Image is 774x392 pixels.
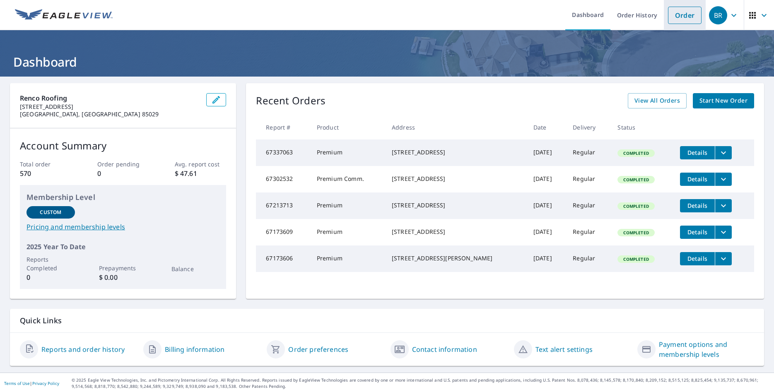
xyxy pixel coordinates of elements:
[27,272,75,282] p: 0
[685,228,710,236] span: Details
[566,245,611,272] td: Regular
[527,219,566,245] td: [DATE]
[40,209,61,216] p: Custom
[527,166,566,192] td: [DATE]
[680,226,715,239] button: detailsBtn-67173609
[20,111,200,118] p: [GEOGRAPHIC_DATA], [GEOGRAPHIC_DATA] 85029
[628,93,687,108] a: View All Orders
[165,344,224,354] a: Billing information
[680,252,715,265] button: detailsBtn-67173606
[99,264,147,272] p: Prepayments
[618,203,653,209] span: Completed
[392,228,520,236] div: [STREET_ADDRESS]
[10,53,764,70] h1: Dashboard
[680,146,715,159] button: detailsBtn-67337063
[527,192,566,219] td: [DATE]
[668,7,702,24] a: Order
[699,96,747,106] span: Start New Order
[566,139,611,166] td: Regular
[685,149,710,156] span: Details
[527,139,566,166] td: [DATE]
[27,242,219,252] p: 2025 Year To Date
[32,380,59,386] a: Privacy Policy
[97,160,149,168] p: Order pending
[256,166,310,192] td: 67302532
[72,377,770,390] p: © 2025 Eagle View Technologies, Inc. and Pictometry International Corp. All Rights Reserved. Repo...
[527,115,566,139] th: Date
[527,245,566,272] td: [DATE]
[27,222,219,232] a: Pricing and membership levels
[4,380,30,386] a: Terms of Use
[392,254,520,262] div: [STREET_ADDRESS][PERSON_NAME]
[288,344,348,354] a: Order preferences
[618,256,653,262] span: Completed
[310,245,385,272] td: Premium
[715,146,732,159] button: filesDropdownBtn-67337063
[535,344,593,354] a: Text alert settings
[20,315,754,326] p: Quick Links
[20,138,226,153] p: Account Summary
[611,115,673,139] th: Status
[4,381,59,386] p: |
[256,192,310,219] td: 67213713
[412,344,477,354] a: Contact information
[618,150,653,156] span: Completed
[20,160,72,168] p: Total order
[256,245,310,272] td: 67173606
[15,9,113,22] img: EV Logo
[715,252,732,265] button: filesDropdownBtn-67173606
[99,272,147,282] p: $ 0.00
[566,219,611,245] td: Regular
[618,230,653,236] span: Completed
[310,139,385,166] td: Premium
[20,103,200,111] p: [STREET_ADDRESS]
[392,201,520,209] div: [STREET_ADDRESS]
[27,255,75,272] p: Reports Completed
[618,177,653,183] span: Completed
[680,199,715,212] button: detailsBtn-67213713
[685,202,710,209] span: Details
[310,166,385,192] td: Premium Comm.
[566,192,611,219] td: Regular
[685,175,710,183] span: Details
[566,166,611,192] td: Regular
[256,139,310,166] td: 67337063
[709,6,727,24] div: BR
[566,115,611,139] th: Delivery
[385,115,527,139] th: Address
[171,265,220,273] p: Balance
[310,219,385,245] td: Premium
[693,93,754,108] a: Start New Order
[20,168,72,178] p: 570
[27,192,219,203] p: Membership Level
[680,173,715,186] button: detailsBtn-67302532
[310,115,385,139] th: Product
[392,148,520,156] div: [STREET_ADDRESS]
[659,339,754,359] a: Payment options and membership levels
[256,93,326,108] p: Recent Orders
[20,93,200,103] p: Renco Roofing
[392,175,520,183] div: [STREET_ADDRESS]
[685,255,710,262] span: Details
[715,226,732,239] button: filesDropdownBtn-67173609
[175,168,227,178] p: $ 47.61
[97,168,149,178] p: 0
[256,115,310,139] th: Report #
[310,192,385,219] td: Premium
[715,199,732,212] button: filesDropdownBtn-67213713
[41,344,125,354] a: Reports and order history
[256,219,310,245] td: 67173609
[175,160,227,168] p: Avg. report cost
[634,96,680,106] span: View All Orders
[715,173,732,186] button: filesDropdownBtn-67302532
